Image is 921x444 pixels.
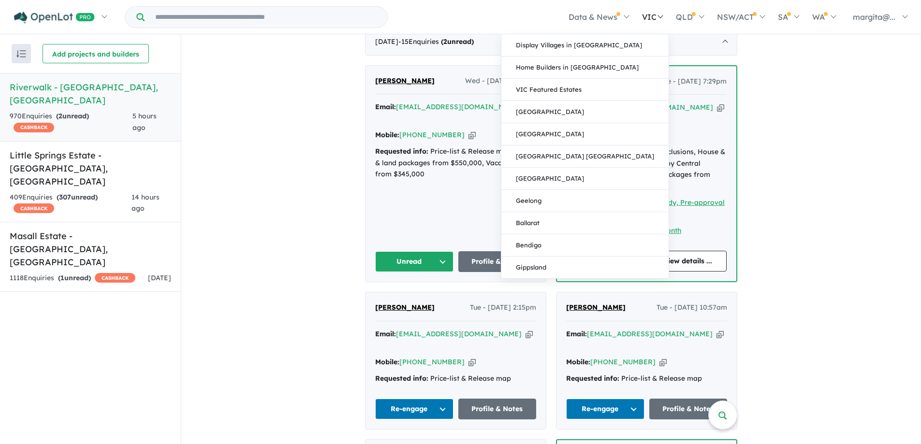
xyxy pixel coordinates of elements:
a: [PERSON_NAME] [375,75,435,87]
span: 307 [59,193,71,201]
div: Price-list & Release map, House & land packages from $550,000, Vacant land from $345,000 [375,146,536,180]
span: 2 [443,37,447,46]
button: Copy [468,130,476,140]
span: [PERSON_NAME] [375,76,435,85]
span: [PERSON_NAME] [566,303,626,312]
span: Wed - [DATE] 8:02am [465,75,536,87]
strong: Requested info: [375,374,428,383]
a: View details ... [649,251,727,272]
button: Copy [468,357,476,367]
a: [PERSON_NAME] [375,302,435,314]
a: [EMAIL_ADDRESS][DOMAIN_NAME] [587,329,713,338]
a: [PHONE_NUMBER] [399,130,465,139]
strong: ( unread) [57,193,98,201]
strong: Email: [375,102,396,111]
a: [GEOGRAPHIC_DATA] [501,101,669,123]
input: Try estate name, suburb, builder or developer [146,7,385,28]
a: Ballarat [501,212,669,234]
span: [DATE] [148,273,171,282]
span: Tue - [DATE] 7:29pm [660,76,727,87]
a: [EMAIL_ADDRESS][DOMAIN_NAME] [396,102,522,111]
button: Add projects and builders [43,44,149,63]
div: 970 Enquir ies [10,111,132,134]
a: [GEOGRAPHIC_DATA] [501,123,669,145]
strong: Email: [375,329,396,338]
h5: Masall Estate - [GEOGRAPHIC_DATA] , [GEOGRAPHIC_DATA] [10,229,171,269]
button: Copy [526,329,533,339]
div: 409 Enquir ies [10,192,132,215]
span: margita@... [853,12,895,22]
strong: Requested info: [375,147,428,156]
strong: ( unread) [58,273,91,282]
strong: Mobile: [375,358,399,366]
h5: Riverwalk - [GEOGRAPHIC_DATA] , [GEOGRAPHIC_DATA] [10,81,171,107]
a: Profile & Notes [649,399,728,419]
strong: Requested info: [566,374,619,383]
div: 1118 Enquir ies [10,272,135,284]
a: VIC Featured Estates [501,79,669,101]
button: Unread [375,251,453,272]
a: Geelong [501,190,669,212]
strong: Mobile: [375,130,399,139]
span: 1 [60,273,64,282]
span: [PERSON_NAME] [375,303,435,312]
div: Price-list & Release map [375,373,536,385]
button: Copy [717,102,724,113]
h5: Little Springs Estate - [GEOGRAPHIC_DATA] , [GEOGRAPHIC_DATA] [10,149,171,188]
strong: Email: [566,329,587,338]
div: [DATE] [365,29,737,56]
button: Re-engage [566,399,644,419]
img: Openlot PRO Logo White [14,12,95,24]
a: [GEOGRAPHIC_DATA] [501,168,669,190]
strong: Mobile: [566,358,590,366]
span: CASHBACK [14,203,54,213]
span: CASHBACK [14,123,54,132]
span: 2 [58,112,62,120]
span: - 15 Enquir ies [398,37,474,46]
a: [PHONE_NUMBER] [399,358,465,366]
a: [GEOGRAPHIC_DATA] [GEOGRAPHIC_DATA] [501,145,669,168]
a: Profile & Notes [458,251,537,272]
button: Copy [659,357,667,367]
img: sort.svg [16,50,26,57]
button: Re-engage [375,399,453,419]
div: Price-list & Release map [566,373,727,385]
a: [EMAIL_ADDRESS][DOMAIN_NAME] [396,329,522,338]
a: Profile & Notes [458,399,537,419]
span: 5 hours ago [132,112,157,132]
strong: ( unread) [56,112,89,120]
strong: ( unread) [441,37,474,46]
span: CASHBACK [95,273,135,283]
a: [PHONE_NUMBER] [590,358,656,366]
a: Bendigo [501,234,669,257]
a: [PERSON_NAME] [566,302,626,314]
a: Home Builders in [GEOGRAPHIC_DATA] [501,57,669,79]
button: Copy [716,329,724,339]
a: Gippsland [501,257,669,278]
span: Tue - [DATE] 2:15pm [470,302,536,314]
span: Tue - [DATE] 10:57am [657,302,727,314]
span: 14 hours ago [132,193,160,213]
a: Display Villages in [GEOGRAPHIC_DATA] [501,34,669,57]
